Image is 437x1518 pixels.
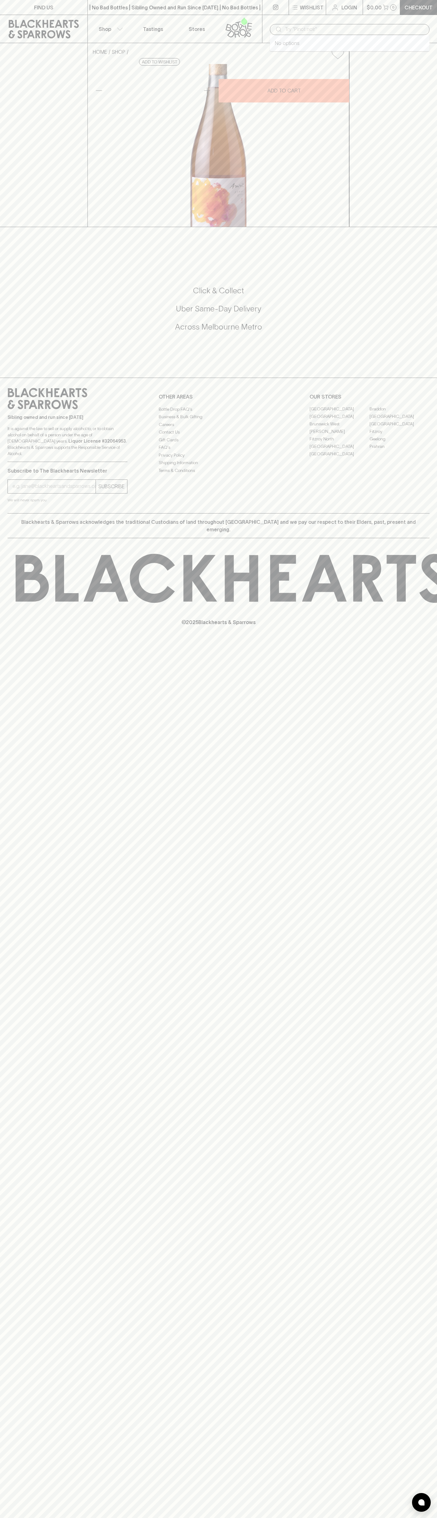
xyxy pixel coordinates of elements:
[7,304,430,314] h5: Uber Same-Day Delivery
[112,49,125,55] a: SHOP
[96,480,127,493] button: SUBSCRIBE
[7,414,127,420] p: Sibling owned and run since [DATE]
[12,481,96,491] input: e.g. jane@blackheartsandsparrows.com.au
[300,4,324,11] p: Wishlist
[88,15,132,43] button: Shop
[7,260,430,365] div: Call to action block
[159,467,279,474] a: Terms & Conditions
[285,24,425,34] input: Try "Pinot noir"
[370,428,430,435] a: Fitzroy
[7,285,430,296] h5: Click & Collect
[175,15,219,43] a: Stores
[310,443,370,450] a: [GEOGRAPHIC_DATA]
[270,35,430,51] div: No options
[159,444,279,451] a: FAQ's
[131,15,175,43] a: Tastings
[34,4,53,11] p: FIND US
[189,25,205,33] p: Stores
[310,413,370,420] a: [GEOGRAPHIC_DATA]
[310,393,430,400] p: OUR STORES
[159,429,279,436] a: Contact Us
[405,4,433,11] p: Checkout
[392,6,395,9] p: 0
[310,420,370,428] a: Brunswick West
[7,467,127,474] p: Subscribe to The Blackhearts Newsletter
[310,435,370,443] a: Fitzroy North
[310,450,370,458] a: [GEOGRAPHIC_DATA]
[341,4,357,11] p: Login
[159,413,279,421] a: Business & Bulk Gifting
[159,421,279,428] a: Careers
[370,443,430,450] a: Prahran
[418,1499,425,1506] img: bubble-icon
[7,425,127,457] p: It is against the law to sell or supply alcohol to, or to obtain alcohol on behalf of a person un...
[159,393,279,400] p: OTHER AREAS
[139,58,180,66] button: Add to wishlist
[98,483,125,490] p: SUBSCRIBE
[159,459,279,467] a: Shipping Information
[329,46,346,62] button: Add to wishlist
[12,518,425,533] p: Blackhearts & Sparrows acknowledges the traditional Custodians of land throughout [GEOGRAPHIC_DAT...
[370,405,430,413] a: Braddon
[370,435,430,443] a: Geelong
[159,436,279,444] a: Gift Cards
[88,64,349,227] img: 37923.png
[7,497,127,503] p: We will never spam you
[219,79,349,102] button: ADD TO CART
[310,405,370,413] a: [GEOGRAPHIC_DATA]
[370,413,430,420] a: [GEOGRAPHIC_DATA]
[370,420,430,428] a: [GEOGRAPHIC_DATA]
[367,4,382,11] p: $0.00
[99,25,111,33] p: Shop
[159,451,279,459] a: Privacy Policy
[68,439,126,444] strong: Liquor License #32064953
[310,428,370,435] a: [PERSON_NAME]
[267,87,301,94] p: ADD TO CART
[159,405,279,413] a: Bottle Drop FAQ's
[143,25,163,33] p: Tastings
[93,49,107,55] a: HOME
[7,322,430,332] h5: Across Melbourne Metro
